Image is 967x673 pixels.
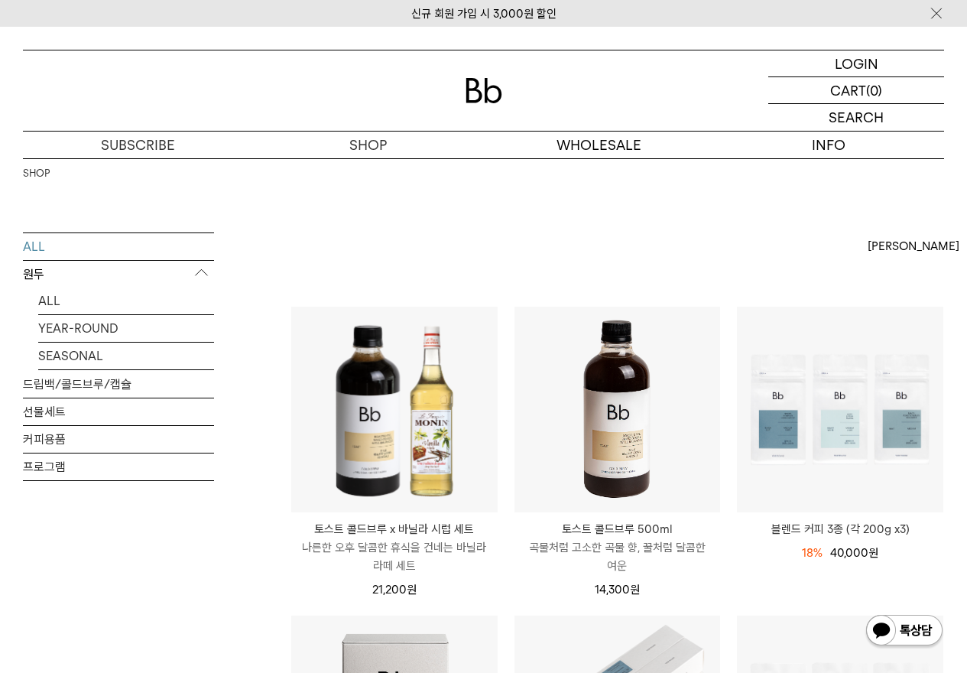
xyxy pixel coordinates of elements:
span: 원 [630,583,640,597]
p: 토스트 콜드브루 x 바닐라 시럽 세트 [291,520,498,538]
a: SHOP [253,132,483,158]
a: 토스트 콜드브루 500ml 곡물처럼 고소한 곡물 향, 꿀처럼 달콤한 여운 [514,520,721,575]
a: SEASONAL [38,343,214,369]
span: 40,000 [830,546,878,560]
a: 프로그램 [23,454,214,480]
a: CART (0) [768,77,944,104]
a: ALL [23,233,214,260]
span: 21,200 [372,583,417,597]
span: 14,300 [595,583,640,597]
p: 원두 [23,261,214,288]
p: 나른한 오후 달콤한 휴식을 건네는 바닐라 라떼 세트 [291,538,498,575]
a: 토스트 콜드브루 x 바닐라 시럽 세트 나른한 오후 달콤한 휴식을 건네는 바닐라 라떼 세트 [291,520,498,575]
img: 블렌드 커피 3종 (각 200g x3) [737,307,943,513]
a: SUBSCRIBE [23,132,253,158]
p: 토스트 콜드브루 500ml [514,520,721,538]
p: WHOLESALE [484,132,714,158]
a: 커피용품 [23,426,214,453]
p: INFO [714,132,944,158]
a: 드립백/콜드브루/캡슐 [23,371,214,398]
a: ALL [38,288,214,314]
a: 블렌드 커피 3종 (각 200g x3) [737,520,943,538]
a: SHOP [23,166,50,181]
img: 로고 [466,78,502,103]
span: [PERSON_NAME] [868,237,959,255]
img: 카카오톡 채널 1:1 채팅 버튼 [865,613,944,650]
div: 18% [802,544,823,562]
a: 신규 회원 가입 시 3,000원 할인 [411,7,557,21]
p: (0) [866,77,882,103]
p: 곡물처럼 고소한 곡물 향, 꿀처럼 달콤한 여운 [514,538,721,575]
p: SEARCH [829,104,884,131]
a: LOGIN [768,50,944,77]
img: 토스트 콜드브루 x 바닐라 시럽 세트 [291,307,498,513]
p: LOGIN [835,50,878,76]
a: YEAR-ROUND [38,315,214,342]
a: 선물세트 [23,398,214,425]
p: CART [830,77,866,103]
span: 원 [407,583,417,597]
span: 원 [868,546,878,560]
img: 토스트 콜드브루 500ml [514,307,721,513]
